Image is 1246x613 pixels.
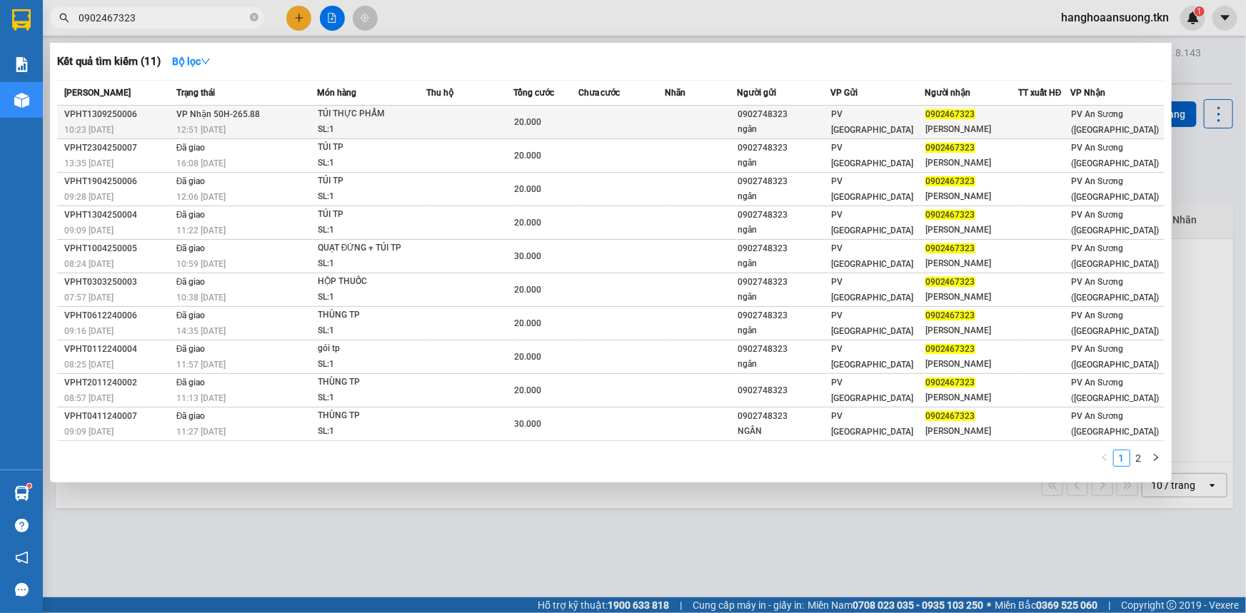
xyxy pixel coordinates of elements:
img: warehouse-icon [14,486,29,501]
a: 2 [1131,450,1147,466]
div: VPHT2011240002 [64,375,172,390]
button: left [1096,450,1113,467]
div: VPHT0303250003 [64,275,172,290]
span: 07:57 [DATE] [64,293,114,303]
span: 20.000 [514,352,541,362]
div: 0902748323 [738,107,830,122]
span: 0902467323 [925,143,975,153]
div: HỘP THUỐC [318,274,425,290]
span: 10:38 [DATE] [176,293,226,303]
div: VPHT1304250004 [64,208,172,223]
span: 0902467323 [925,411,975,421]
span: TT xuất HĐ [1018,88,1062,98]
span: 16:08 [DATE] [176,158,226,168]
button: Bộ lọcdown [161,50,222,73]
span: Nhãn [665,88,685,98]
div: ngân [738,189,830,204]
span: PV [GEOGRAPHIC_DATA] [831,344,913,370]
div: SL: 1 [318,256,425,272]
span: PV An Sương ([GEOGRAPHIC_DATA]) [1071,210,1159,235]
div: ngân [738,122,830,137]
div: THÙNG TP [318,408,425,424]
span: PV An Sương ([GEOGRAPHIC_DATA]) [1071,344,1159,370]
span: Đã giao [176,243,206,253]
div: VPHT0612240006 [64,308,172,323]
span: PV [GEOGRAPHIC_DATA] [831,176,913,202]
span: 11:27 [DATE] [176,427,226,437]
span: 0902467323 [925,176,975,186]
span: Đã giao [176,143,206,153]
div: SL: 1 [318,424,425,440]
span: 13:35 [DATE] [64,158,114,168]
div: VPHT0112240004 [64,342,172,357]
span: PV An Sương ([GEOGRAPHIC_DATA]) [1071,411,1159,437]
span: 0902467323 [925,378,975,387]
div: [PERSON_NAME] [925,390,1018,405]
span: 11:13 [DATE] [176,393,226,403]
span: message [15,583,29,597]
span: 20.000 [514,385,541,395]
span: Người nhận [925,88,971,98]
span: left [1100,453,1109,462]
div: SL: 1 [318,357,425,373]
span: 20.000 [514,117,541,127]
div: 0902748323 [738,141,830,156]
span: PV An Sương ([GEOGRAPHIC_DATA]) [1071,378,1159,403]
span: Đã giao [176,378,206,387]
li: Next Page [1147,450,1165,467]
span: PV [GEOGRAPHIC_DATA] [831,243,913,269]
div: 0902748323 [738,241,830,256]
span: Chưa cước [578,88,621,98]
span: 0902467323 [925,344,975,354]
span: 09:28 [DATE] [64,192,114,202]
span: PV An Sương ([GEOGRAPHIC_DATA]) [1071,176,1159,202]
div: 0902748323 [738,308,830,323]
span: Trạng thái [176,88,215,98]
span: PV [GEOGRAPHIC_DATA] [831,143,913,168]
span: Đã giao [176,344,206,354]
span: 20.000 [514,218,541,228]
span: 20.000 [514,184,541,194]
div: VPHT1004250005 [64,241,172,256]
div: 0902748323 [738,275,830,290]
span: 09:09 [DATE] [64,427,114,437]
div: SL: 1 [318,189,425,205]
div: 0902748323 [738,174,830,189]
sup: 1 [27,484,31,488]
div: gói tp [318,341,425,357]
div: ngân [738,323,830,338]
div: ngân [738,290,830,305]
div: THÙNG TP [318,308,425,323]
div: 0902748323 [738,383,830,398]
div: [PERSON_NAME] [925,256,1018,271]
span: PV An Sương ([GEOGRAPHIC_DATA]) [1071,243,1159,269]
span: 14:35 [DATE] [176,326,226,336]
span: Đã giao [176,176,206,186]
span: PV An Sương ([GEOGRAPHIC_DATA]) [1071,143,1159,168]
div: ngân [738,256,830,271]
div: VPHT0411240007 [64,409,172,424]
div: [PERSON_NAME] [925,290,1018,305]
span: 12:51 [DATE] [176,125,226,135]
span: PV [GEOGRAPHIC_DATA] [831,277,913,303]
div: 0902748323 [738,409,830,424]
div: 0902748323 [738,208,830,223]
span: notification [15,551,29,564]
span: 0902467323 [925,243,975,253]
strong: Bộ lọc [172,56,211,67]
span: question-circle [15,519,29,532]
span: 0902467323 [925,210,975,220]
span: 10:59 [DATE] [176,259,226,269]
span: Đã giao [176,210,206,220]
img: solution-icon [14,57,29,72]
li: 2 [1130,450,1147,467]
span: Thu hộ [426,88,453,98]
div: NGÂN [738,424,830,439]
span: Đã giao [176,411,206,421]
span: VP Nhận 50H-265.88 [176,109,260,119]
span: Người gửi [737,88,776,98]
span: [PERSON_NAME] [64,88,131,98]
div: TÚI TP [318,173,425,189]
span: 08:25 [DATE] [64,360,114,370]
span: Đã giao [176,277,206,287]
